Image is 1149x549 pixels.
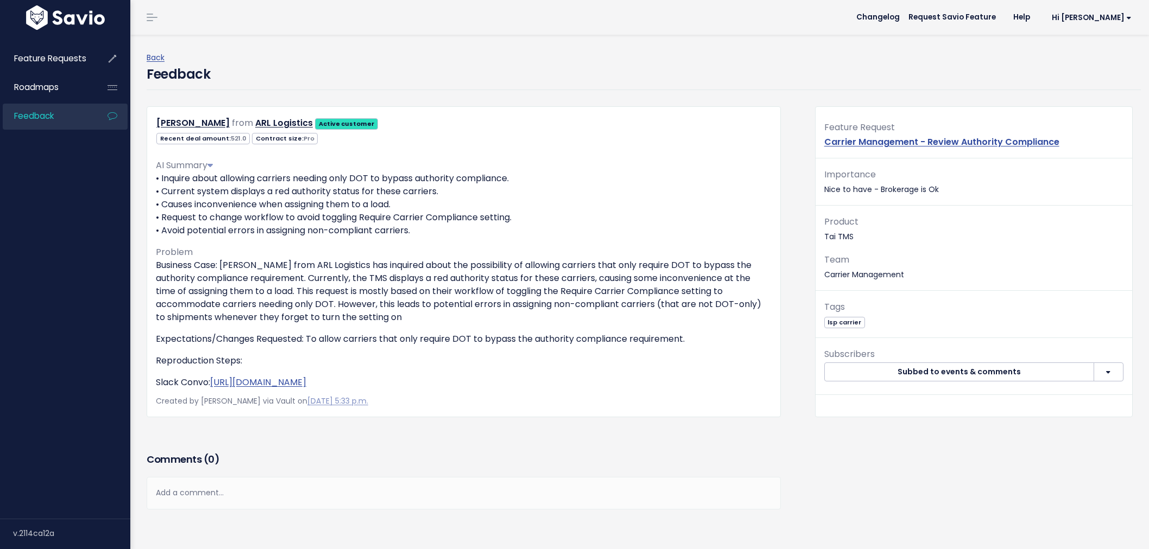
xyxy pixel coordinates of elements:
[23,5,108,30] img: logo-white.9d6f32f41409.svg
[156,354,772,367] p: Reproduction Steps:
[824,215,858,228] span: Product
[156,133,250,144] span: Recent deal amount:
[304,134,314,143] span: Pro
[156,172,772,237] p: • Inquire about allowing carriers needing only DOT to bypass authority compliance. • Current syst...
[147,65,210,84] h4: Feedback
[307,395,368,406] a: [DATE] 5:33 p.m.
[824,362,1094,382] button: Subbed to events & comments
[255,117,313,129] a: ARL Logistics
[824,253,849,266] span: Team
[147,477,781,509] div: Add a comment...
[156,333,772,346] p: Expectations/Changes Requested: To allow carriers that only require DOT to bypass the authority c...
[14,110,54,122] span: Feedback
[900,9,1005,25] a: Request Savio Feature
[3,75,90,100] a: Roadmaps
[147,452,781,467] h3: Comments ( )
[824,168,876,181] span: Importance
[252,133,318,144] span: Contract size:
[208,452,214,466] span: 0
[14,53,86,64] span: Feature Requests
[210,376,306,388] a: [URL][DOMAIN_NAME]
[319,119,375,128] strong: Active customer
[3,104,90,129] a: Feedback
[824,301,845,313] span: Tags
[1052,14,1132,22] span: Hi [PERSON_NAME]
[156,395,368,406] span: Created by [PERSON_NAME] via Vault on
[231,134,247,143] span: 521.0
[156,159,213,171] span: AI Summary
[824,167,1123,196] p: Nice to have - Brokerage is Ok
[856,14,900,21] span: Changelog
[824,136,1059,148] a: Carrier Management - Review Authority Compliance
[824,214,1123,244] p: Tai TMS
[824,317,865,328] span: lsp carrier
[824,316,865,327] a: lsp carrier
[1039,9,1140,26] a: Hi [PERSON_NAME]
[156,376,772,389] p: Slack Convo:
[13,519,130,547] div: v.2114ca12a
[156,259,772,324] p: Business Case: [PERSON_NAME] from ARL Logistics has inquired about the possibility of allowing ca...
[232,117,253,129] span: from
[156,246,193,258] span: Problem
[824,348,875,360] span: Subscribers
[824,121,895,133] span: Feature Request
[824,252,1123,282] p: Carrier Management
[1005,9,1039,25] a: Help
[3,46,90,71] a: Feature Requests
[147,52,165,63] a: Back
[14,81,59,93] span: Roadmaps
[156,117,230,129] a: [PERSON_NAME]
